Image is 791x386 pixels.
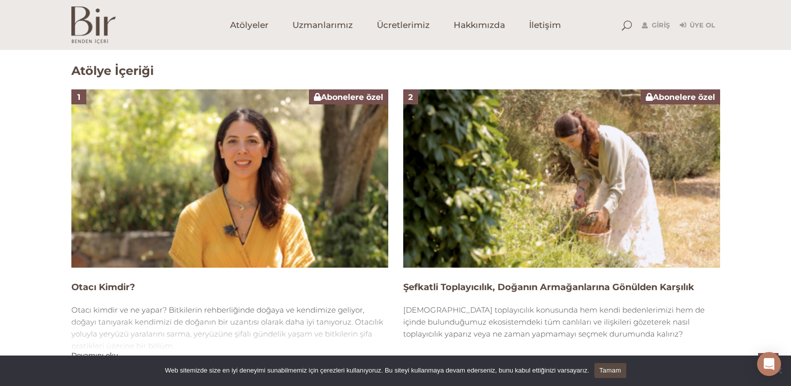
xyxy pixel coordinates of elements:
span: Abonelere özel [646,92,715,102]
span: 2 [408,92,413,102]
span: 1 [77,92,80,102]
span: Ücretlerimiz [377,19,430,31]
a: Üye Ol [680,19,715,31]
h4: Otacı Kimdir? [71,281,388,294]
span: Hakkımızda [454,19,505,31]
span: Uzmanlarımız [292,19,353,31]
h2: Atölye İçeriği [71,64,154,78]
span: Atölyeler [230,19,268,31]
span: Web sitemizde size en iyi deneyimi sunabilmemiz için çerezleri kullanıyoruz. Bu siteyi kullanmaya... [165,366,589,376]
a: Tamam [594,363,626,378]
h4: Şefkatli Toplayıcılık, Doğanın Armağanlarına Gönülden Karşılık [403,281,720,294]
a: Giriş [642,19,670,31]
span: İletişim [529,19,561,31]
span: Abonelere özel [314,92,383,102]
div: [DEMOGRAPHIC_DATA] toplayıcılık konusunda hem kendi bedenlerimizi hem de içinde bulunduğumuz ekos... [403,304,720,340]
div: Open Intercom Messenger [757,352,781,376]
button: Devamını oku [71,351,118,360]
div: Otacı kimdir ve ne yapar? Bitkilerin rehberliğinde doğaya ve kendimize geliyor, doğayı tanıyarak ... [71,304,388,352]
